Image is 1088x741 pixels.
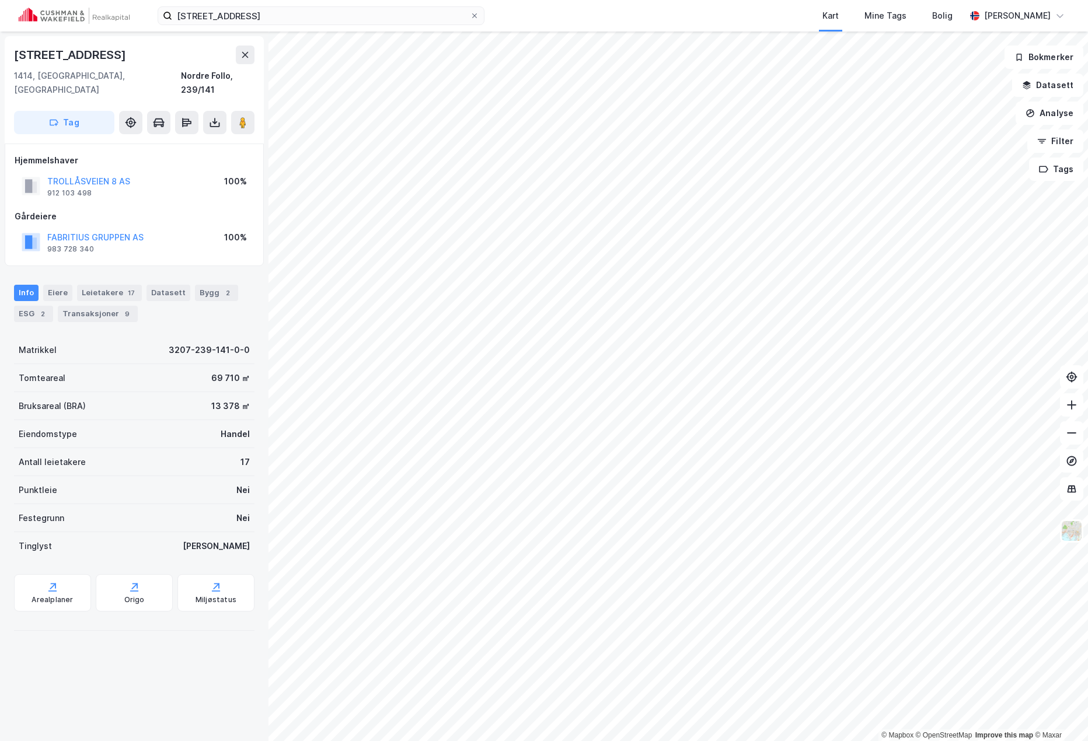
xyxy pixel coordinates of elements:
[222,287,233,299] div: 2
[1005,46,1083,69] button: Bokmerker
[14,46,128,64] div: [STREET_ADDRESS]
[19,399,86,413] div: Bruksareal (BRA)
[124,595,145,604] div: Origo
[1027,130,1083,153] button: Filter
[211,371,250,385] div: 69 710 ㎡
[975,731,1033,739] a: Improve this map
[172,7,470,25] input: Søk på adresse, matrikkel, gårdeiere, leietakere eller personer
[881,731,913,739] a: Mapbox
[19,427,77,441] div: Eiendomstype
[211,399,250,413] div: 13 378 ㎡
[147,285,190,301] div: Datasett
[19,371,65,385] div: Tomteareal
[125,287,137,299] div: 17
[77,285,142,301] div: Leietakere
[47,188,92,198] div: 912 103 498
[236,511,250,525] div: Nei
[1012,74,1083,97] button: Datasett
[822,9,839,23] div: Kart
[19,8,130,24] img: cushman-wakefield-realkapital-logo.202ea83816669bd177139c58696a8fa1.svg
[196,595,236,604] div: Miljøstatus
[58,306,138,322] div: Transaksjoner
[195,285,238,301] div: Bygg
[240,455,250,469] div: 17
[19,511,64,525] div: Festegrunn
[19,539,52,553] div: Tinglyst
[224,230,247,244] div: 100%
[19,483,57,497] div: Punktleie
[1061,520,1083,542] img: Z
[221,427,250,441] div: Handel
[1029,158,1083,181] button: Tags
[984,9,1051,23] div: [PERSON_NAME]
[14,306,53,322] div: ESG
[932,9,953,23] div: Bolig
[32,595,73,604] div: Arealplaner
[1030,685,1088,741] iframe: Chat Widget
[14,111,114,134] button: Tag
[15,209,254,223] div: Gårdeiere
[236,483,250,497] div: Nei
[43,285,72,301] div: Eiere
[19,343,57,357] div: Matrikkel
[14,285,39,301] div: Info
[1016,102,1083,125] button: Analyse
[181,69,254,97] div: Nordre Follo, 239/141
[183,539,250,553] div: [PERSON_NAME]
[121,308,133,320] div: 9
[224,174,247,188] div: 100%
[864,9,906,23] div: Mine Tags
[1030,685,1088,741] div: Kontrollprogram for chat
[916,731,972,739] a: OpenStreetMap
[169,343,250,357] div: 3207-239-141-0-0
[15,153,254,167] div: Hjemmelshaver
[37,308,48,320] div: 2
[19,455,86,469] div: Antall leietakere
[14,69,181,97] div: 1414, [GEOGRAPHIC_DATA], [GEOGRAPHIC_DATA]
[47,244,94,254] div: 983 728 340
